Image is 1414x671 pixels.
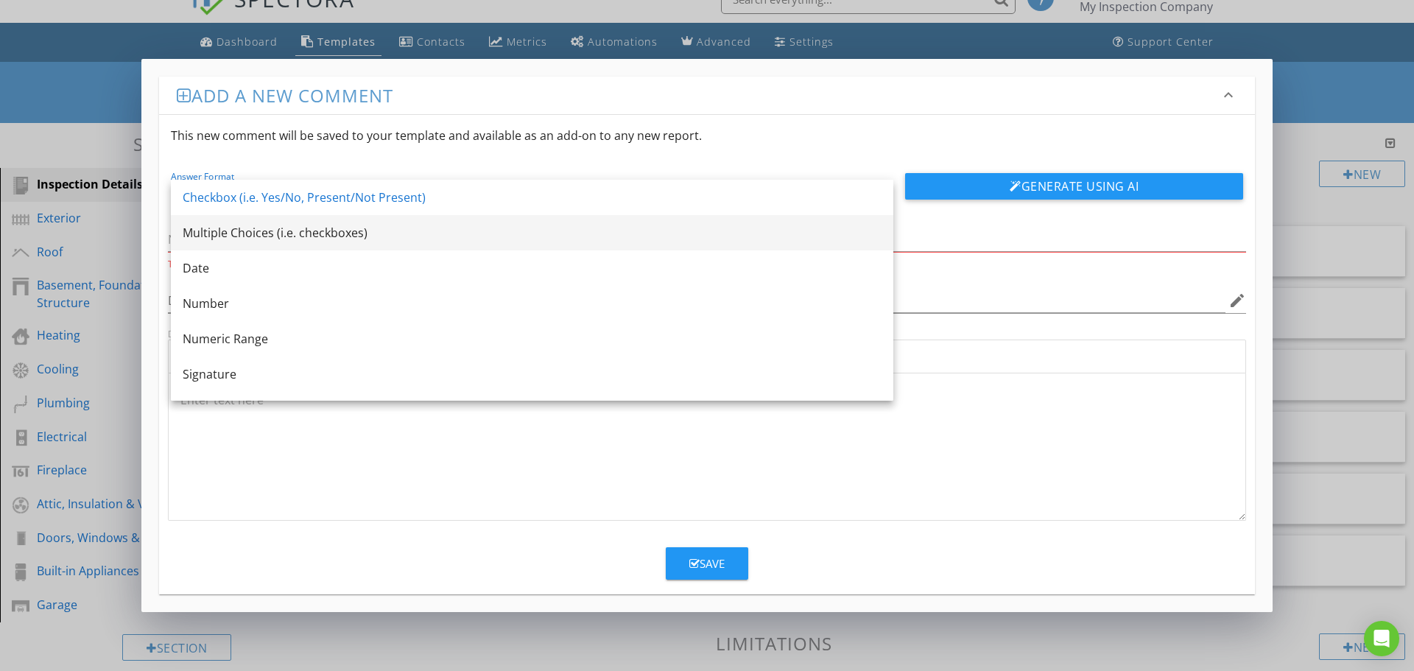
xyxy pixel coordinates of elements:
[183,189,882,206] div: Checkbox (i.e. Yes/No, Present/Not Present)
[169,342,197,370] button: Inline Style
[666,547,748,580] button: Save
[159,115,1255,156] div: This new comment will be saved to your template and available as an add-on to any new report.
[905,173,1243,200] button: Generate Using AI
[183,295,882,312] div: Number
[168,328,1246,340] div: Default Text
[183,259,882,277] div: Date
[168,228,1246,252] input: Name
[168,289,1225,313] input: Default Location
[1228,292,1246,309] i: edit
[1364,621,1399,656] div: Open Intercom Messenger
[183,365,882,383] div: Signature
[183,224,882,242] div: Multiple Choices (i.e. checkboxes)
[1220,86,1237,104] i: keyboard_arrow_down
[689,555,725,572] div: Save
[177,85,1220,105] h3: Add a new comment
[183,330,882,348] div: Numeric Range
[168,258,1246,270] div: The name field is required.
